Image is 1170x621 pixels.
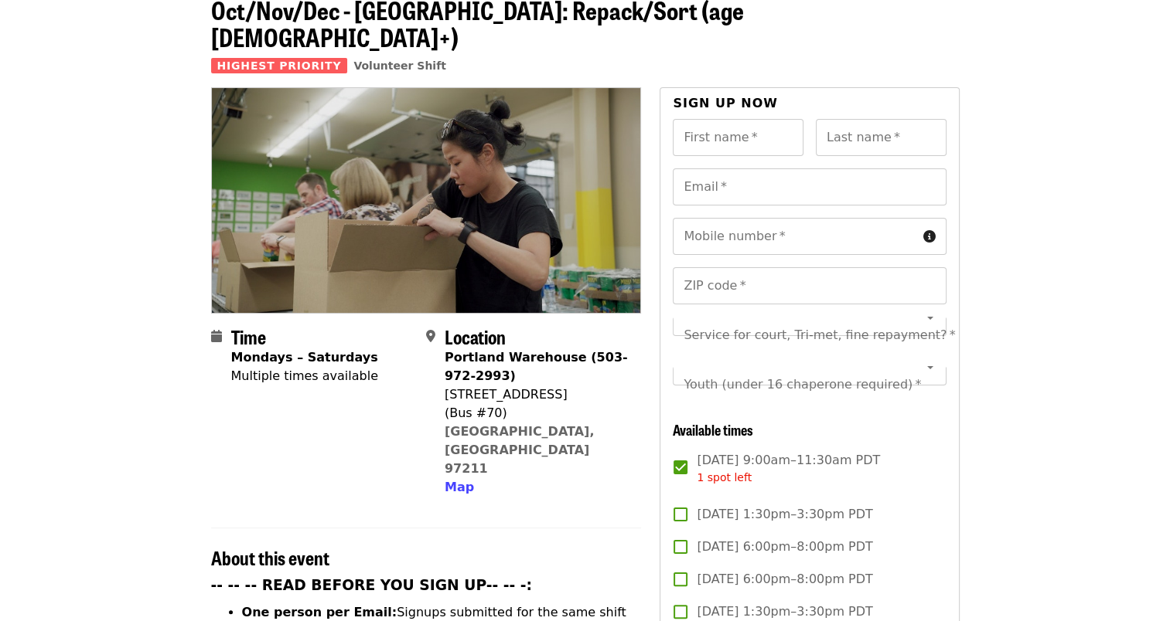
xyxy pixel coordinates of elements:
[231,367,378,385] div: Multiple times available
[673,218,916,255] input: Mobile number
[673,168,946,205] input: Email
[445,404,629,422] div: (Bus #70)
[426,329,435,344] i: map-marker-alt icon
[697,471,752,484] span: 1 spot left
[673,96,778,110] span: Sign up now
[673,419,753,439] span: Available times
[242,605,397,619] strong: One person per Email:
[231,350,378,365] strong: Mondays – Saturdays
[919,307,941,328] button: Open
[697,538,872,556] span: [DATE] 6:00pm–8:00pm PDT
[353,59,446,72] a: Volunteer Shift
[231,323,266,350] span: Time
[673,119,803,156] input: First name
[445,323,506,350] span: Location
[211,577,533,593] strong: -- -- -- READ BEFORE YOU SIGN UP-- -- -:
[445,385,629,404] div: [STREET_ADDRESS]
[445,480,474,494] span: Map
[212,88,641,312] img: Oct/Nov/Dec - Portland: Repack/Sort (age 8+) organized by Oregon Food Bank
[923,229,936,244] i: circle-info icon
[211,544,329,571] span: About this event
[919,356,941,378] button: Open
[211,58,348,73] span: Highest Priority
[211,329,222,344] i: calendar icon
[445,478,474,497] button: Map
[697,451,880,486] span: [DATE] 9:00am–11:30am PDT
[816,119,947,156] input: Last name
[697,602,872,621] span: [DATE] 1:30pm–3:30pm PDT
[697,505,872,524] span: [DATE] 1:30pm–3:30pm PDT
[445,350,628,383] strong: Portland Warehouse (503-972-2993)
[673,267,946,304] input: ZIP code
[445,424,595,476] a: [GEOGRAPHIC_DATA], [GEOGRAPHIC_DATA] 97211
[697,570,872,589] span: [DATE] 6:00pm–8:00pm PDT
